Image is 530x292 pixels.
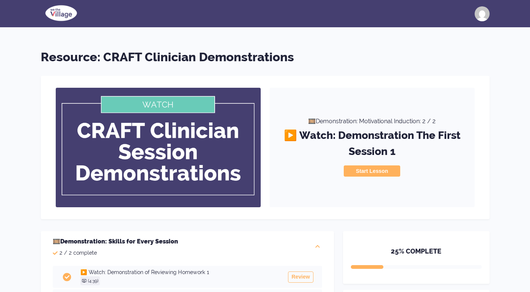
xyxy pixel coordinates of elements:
a: Review [279,271,313,283]
h3: ▶️ Watch: Demonstration The First Session 1 [279,124,466,165]
h5: 25 % COMPLETE [351,246,482,265]
a: ▶️ Watch: Demonstration of Reviewing Homework 1(4:39) [80,268,279,285]
button: Review [288,271,313,283]
img: school logo [41,4,82,22]
p: ( 4:39 ) [88,278,98,284]
h2: 🎞️Demonstration: Skills for Every Session [53,237,178,246]
h4: 🎞️Demonstration: Motivational Induction: 2 / 2 [308,118,436,124]
p: 2 / 2 complete [53,249,178,257]
div: 🎞️Demonstration: Skills for Every Session2 / 2 complete [41,231,334,263]
h3: ▶️ Watch: Demonstration of Reviewing Homework 1 [80,268,279,276]
img: course banner [56,88,261,207]
button: Start Lesson [344,165,400,177]
h1: Resource: CRAFT Clinician Demonstrations [41,48,490,66]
